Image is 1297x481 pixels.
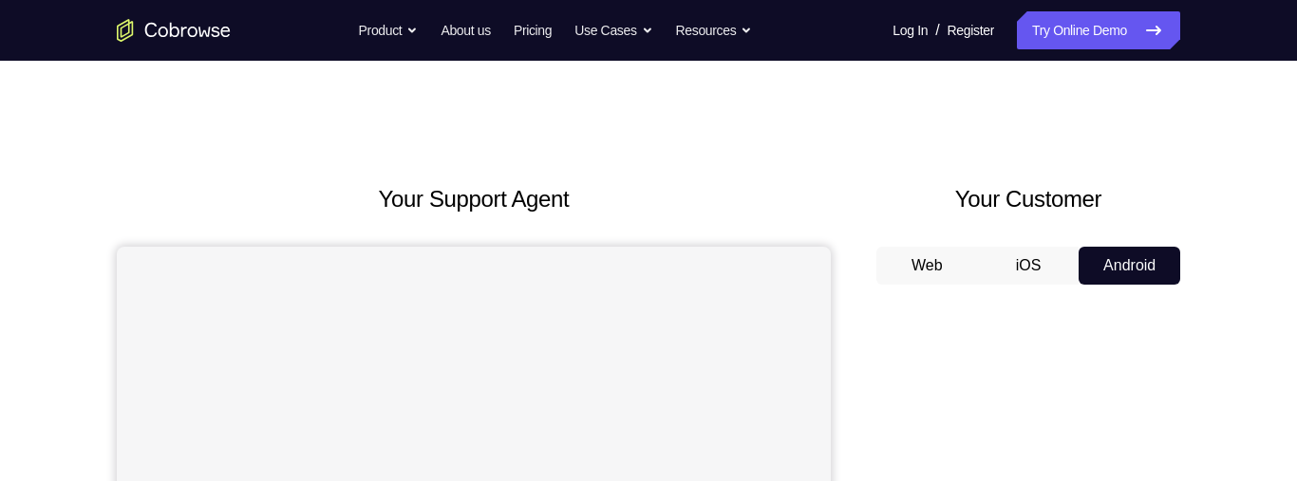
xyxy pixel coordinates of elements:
[117,182,831,216] h2: Your Support Agent
[117,19,231,42] a: Go to the home page
[935,19,939,42] span: /
[514,11,552,49] a: Pricing
[876,182,1180,216] h2: Your Customer
[1017,11,1180,49] a: Try Online Demo
[948,11,994,49] a: Register
[876,247,978,285] button: Web
[574,11,652,49] button: Use Cases
[978,247,1080,285] button: iOS
[359,11,419,49] button: Product
[893,11,928,49] a: Log In
[441,11,490,49] a: About us
[676,11,753,49] button: Resources
[1079,247,1180,285] button: Android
